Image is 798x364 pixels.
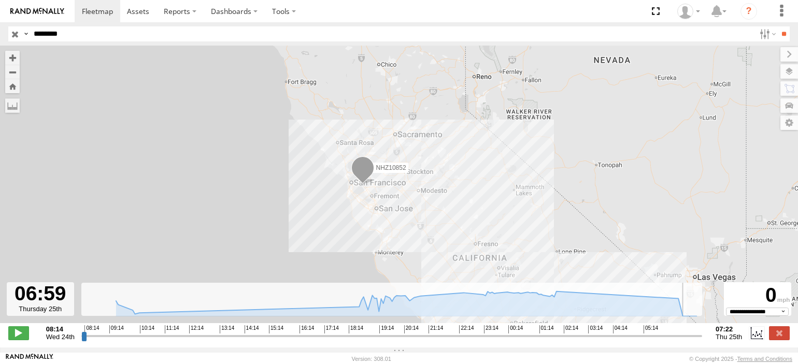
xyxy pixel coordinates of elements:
[189,325,204,333] span: 12:14
[539,325,554,333] span: 01:14
[140,325,154,333] span: 10:14
[300,325,314,333] span: 16:14
[564,325,578,333] span: 02:14
[588,325,603,333] span: 03:14
[484,325,498,333] span: 23:14
[737,356,792,362] a: Terms and Conditions
[6,354,53,364] a: Visit our Website
[644,325,658,333] span: 05:14
[508,325,523,333] span: 00:14
[5,98,20,113] label: Measure
[740,3,757,20] i: ?
[716,325,742,333] strong: 07:22
[165,325,179,333] span: 11:14
[756,26,778,41] label: Search Filter Options
[352,356,391,362] div: Version: 308.01
[5,65,20,79] button: Zoom out
[716,333,742,341] span: Thu 25th Sep 2025
[324,325,339,333] span: 17:14
[379,325,394,333] span: 19:14
[245,325,259,333] span: 14:14
[689,356,792,362] div: © Copyright 2025 -
[376,164,406,171] span: NHZ10852
[5,79,20,93] button: Zoom Home
[459,325,474,333] span: 22:14
[46,325,75,333] strong: 08:14
[613,325,628,333] span: 04:14
[404,325,419,333] span: 20:14
[5,51,20,65] button: Zoom in
[725,284,790,307] div: 0
[22,26,30,41] label: Search Query
[429,325,443,333] span: 21:14
[349,325,363,333] span: 18:14
[109,325,124,333] span: 09:14
[674,4,704,19] div: Zulema McIntosch
[220,325,234,333] span: 13:14
[780,115,798,130] label: Map Settings
[84,325,99,333] span: 08:14
[8,326,29,340] label: Play/Stop
[769,326,790,340] label: Close
[46,333,75,341] span: Wed 24th Sep 2025
[10,8,64,15] img: rand-logo.svg
[269,325,283,333] span: 15:14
